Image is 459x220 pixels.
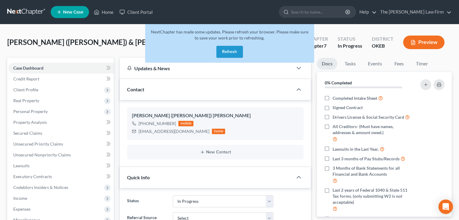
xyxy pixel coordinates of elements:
button: Refresh [216,46,243,58]
span: Last 3 months of Pay Stubs/Records [333,156,400,162]
strong: 0% Completed [325,80,352,85]
div: [EMAIL_ADDRESS][DOMAIN_NAME] [139,128,209,134]
span: Contact [127,86,144,92]
a: Unsecured Nonpriority Claims [8,149,114,160]
div: District [372,36,394,42]
span: Lawsuits in the Last Year. [333,146,379,152]
a: Help [356,7,377,17]
span: Quick Info [127,174,150,180]
span: 3 Months of Bank Statements for all Financial and Bank Accounts [333,165,413,177]
span: Unsecured Nonpriority Claims [13,152,71,157]
span: Case Dashboard [13,65,43,71]
a: Client Portal [116,7,156,17]
button: Preview [403,36,445,49]
a: Tasks [340,58,361,70]
div: [PERSON_NAME] ([PERSON_NAME]) [PERSON_NAME] [132,112,299,119]
span: [PERSON_NAME] ([PERSON_NAME]) & [PERSON_NAME] [7,38,192,46]
a: Case Dashboard [8,63,114,74]
span: Credit Report [13,76,39,81]
span: Personal Property [13,109,48,114]
label: Status [124,195,170,207]
span: Property Analysis [13,120,47,125]
span: New Case [63,10,83,14]
span: Unsecured Priority Claims [13,141,63,146]
div: OKEB [372,42,394,49]
div: Chapter [306,36,328,42]
span: Completed Intake Sheet [333,95,377,101]
span: Executory Contracts [13,174,52,179]
a: The [PERSON_NAME] Law Firm [377,7,451,17]
span: Client Profile [13,87,38,92]
a: Executory Contracts [8,171,114,182]
span: Secured Claims [13,130,42,136]
a: Credit Report [8,74,114,84]
span: Signed Contract [333,105,363,111]
span: Lawsuits [13,163,30,168]
span: Real Property [13,98,39,103]
a: Fees [389,58,409,70]
span: All Creditors- (Must have names, addresses & amount owed.) [333,124,413,136]
span: 7 [324,43,327,49]
button: New Contact [132,150,299,155]
div: Open Intercom Messenger [438,200,453,214]
span: Expenses [13,206,30,212]
div: Updates & News [127,65,285,71]
div: home [212,129,225,134]
div: In Progress [338,42,362,49]
a: Home [91,7,116,17]
a: Property Analysis [8,117,114,128]
div: Status [338,36,362,42]
span: NextChapter has made some updates. Please refresh your browser. Please make sure to save your wor... [151,29,308,40]
a: Unsecured Priority Claims [8,139,114,149]
div: mobile [178,121,193,126]
div: [PHONE_NUMBER] [139,121,176,127]
span: Codebtors Insiders & Notices [13,185,68,190]
span: Last 2 years of Federal 1040 & State 511 Tax forms. (only submitting W2 is not acceptable) [333,187,413,205]
span: Income [13,196,27,201]
a: Lawsuits [8,160,114,171]
a: Timer [411,58,433,70]
a: Docs [317,58,337,70]
a: Events [363,58,387,70]
a: Secured Claims [8,128,114,139]
div: Chapter [306,42,328,49]
span: Drivers License & Social Security Card [333,114,404,120]
input: Search by name... [291,6,346,17]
